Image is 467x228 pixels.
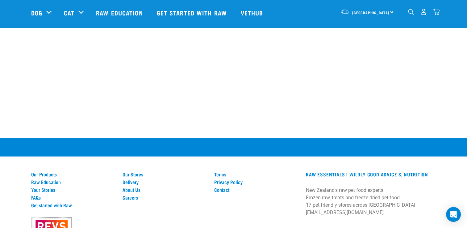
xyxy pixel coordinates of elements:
a: Our Products [31,171,115,177]
a: Terms [214,171,298,177]
a: Privacy Policy [214,179,298,184]
a: Vethub [235,0,271,25]
a: Dog [31,8,42,17]
a: Delivery [123,179,207,184]
a: Cat [64,8,74,17]
img: home-icon@2x.png [433,9,440,15]
div: Open Intercom Messenger [446,207,461,222]
a: FAQs [31,194,115,200]
a: Contact [214,187,298,192]
span: [GEOGRAPHIC_DATA] [352,11,390,14]
a: About Us [123,187,207,192]
img: home-icon-1@2x.png [408,9,414,15]
a: Your Stories [31,187,115,192]
p: New Zealand's raw pet food experts Frozen raw, treats and freeze dried pet food 17 pet friendly s... [306,186,436,216]
a: Raw Education [90,0,150,25]
a: Get started with Raw [151,0,235,25]
img: user.png [420,9,427,15]
img: van-moving.png [341,9,349,15]
a: Our Stores [123,171,207,177]
h3: RAW ESSENTIALS | Wildly Good Advice & Nutrition [306,171,436,177]
a: Careers [123,194,207,200]
a: Raw Education [31,179,115,184]
a: Get started with Raw [31,202,115,208]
